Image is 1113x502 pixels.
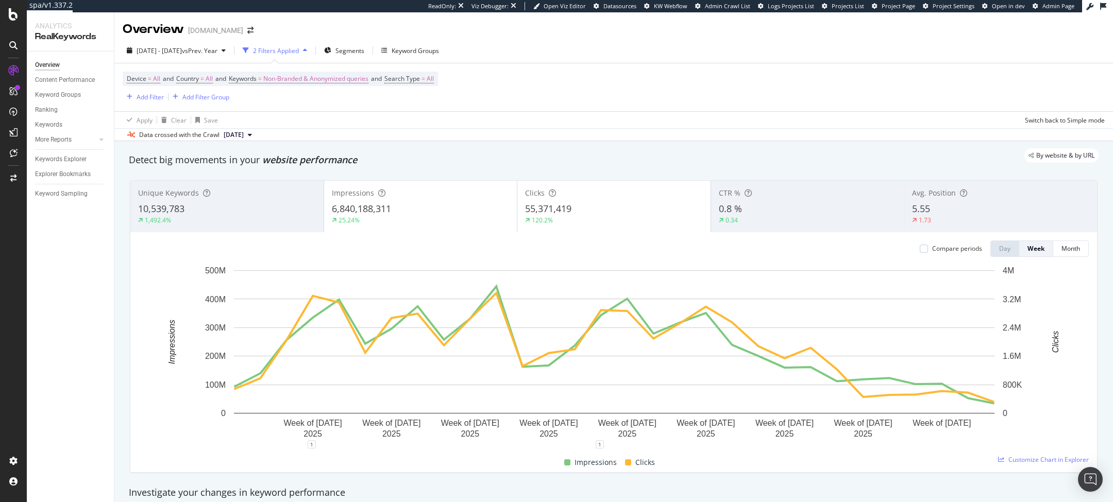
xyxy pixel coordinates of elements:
text: 300M [205,323,226,332]
text: Week of [DATE] [284,419,342,427]
text: 2025 [382,429,401,438]
text: 2025 [618,429,636,438]
text: Week of [DATE] [677,419,735,427]
text: 1.6M [1003,352,1021,360]
text: 2025 [697,429,715,438]
div: More Reports [35,134,72,145]
span: = [148,74,151,83]
text: 3.2M [1003,295,1021,303]
button: Week [1019,240,1053,257]
text: 500M [205,266,226,275]
span: and [371,74,382,83]
span: Admin Crawl List [705,2,750,10]
span: Search Type [384,74,420,83]
button: Switch back to Simple mode [1021,112,1105,128]
div: Overview [35,60,60,71]
div: Keyword Groups [35,90,81,100]
span: Country [176,74,199,83]
div: Day [999,244,1010,253]
a: Customize Chart in Explorer [998,455,1089,464]
button: Segments [320,42,368,59]
div: Explorer Bookmarks [35,169,91,180]
button: Add Filter [123,91,164,103]
div: Open Intercom Messenger [1078,467,1103,492]
div: 1,492.4% [145,216,171,224]
span: = [200,74,204,83]
text: 2025 [854,429,872,438]
text: 200M [205,352,226,360]
div: Keywords [35,119,62,130]
text: Week of [DATE] [362,419,420,427]
text: Week of [DATE] [519,419,578,427]
span: = [421,74,425,83]
div: Analytics [35,21,106,31]
a: Logs Projects List [758,2,814,10]
span: By website & by URL [1036,152,1094,159]
text: Clicks [1051,331,1060,353]
span: = [258,74,262,83]
div: Overview [123,21,184,38]
div: Apply [137,116,153,125]
div: 1 [308,440,316,448]
text: Impressions [167,320,176,364]
div: arrow-right-arrow-left [247,27,254,34]
div: Compare periods [932,244,982,253]
button: Keyword Groups [377,42,443,59]
span: Customize Chart in Explorer [1008,455,1089,464]
div: Month [1061,244,1080,253]
span: 55,371,419 [525,202,571,215]
div: legacy label [1024,148,1099,163]
a: More Reports [35,134,96,145]
div: Ranking [35,105,58,115]
div: 2 Filters Applied [253,46,299,55]
text: Week of [DATE] [441,419,499,427]
a: Datasources [594,2,636,10]
div: 1.73 [919,216,931,224]
a: Keywords Explorer [35,154,107,165]
div: Add Filter [137,93,164,101]
div: Data crossed with the Crawl [139,130,220,140]
div: Viz Debugger: [471,2,509,10]
span: Clicks [635,456,655,469]
span: and [163,74,174,83]
text: Week of [DATE] [755,419,814,427]
a: Ranking [35,105,107,115]
text: Week of [DATE] [913,419,971,427]
a: Open in dev [982,2,1025,10]
text: 400M [205,295,226,303]
span: Project Settings [933,2,974,10]
a: Content Performance [35,75,107,85]
text: 2025 [461,429,480,438]
div: Clear [171,116,187,125]
span: All [153,72,160,86]
span: 10,539,783 [138,202,184,215]
span: Segments [335,46,364,55]
text: 0 [221,409,226,418]
span: Projects List [832,2,864,10]
text: 2025 [775,429,794,438]
span: All [427,72,434,86]
div: Content Performance [35,75,95,85]
a: Keyword Groups [35,90,107,100]
button: Apply [123,112,153,128]
button: Month [1053,240,1089,257]
div: Investigate your changes in keyword performance [129,486,1099,499]
span: Clicks [525,188,545,198]
button: [DATE] - [DATE]vsPrev. Year [123,42,230,59]
a: Keyword Sampling [35,188,107,199]
span: 2025 Jul. 25th [224,130,244,140]
span: and [215,74,226,83]
div: Week [1027,244,1044,253]
div: ReadOnly: [428,2,456,10]
span: 6,840,188,311 [332,202,391,215]
button: Day [990,240,1019,257]
text: Week of [DATE] [598,419,656,427]
span: Datasources [603,2,636,10]
button: Add Filter Group [168,91,229,103]
a: Open Viz Editor [533,2,586,10]
span: CTR % [719,188,740,198]
text: 100M [205,380,226,389]
a: Explorer Bookmarks [35,169,107,180]
a: Keywords [35,119,107,130]
a: Project Page [872,2,915,10]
